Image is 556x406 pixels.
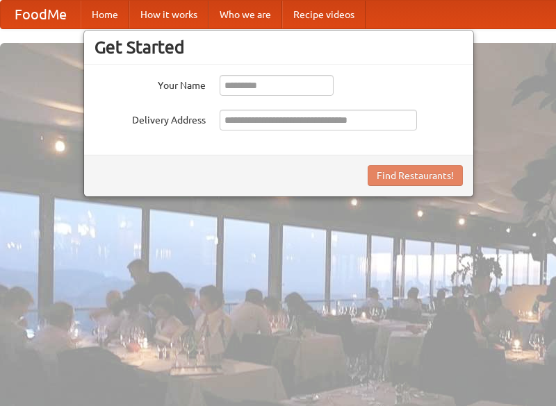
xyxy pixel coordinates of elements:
a: Home [81,1,129,28]
a: Who we are [208,1,282,28]
a: Recipe videos [282,1,366,28]
button: Find Restaurants! [368,165,463,186]
label: Your Name [95,75,206,92]
a: How it works [129,1,208,28]
label: Delivery Address [95,110,206,127]
a: FoodMe [1,1,81,28]
h3: Get Started [95,37,463,58]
